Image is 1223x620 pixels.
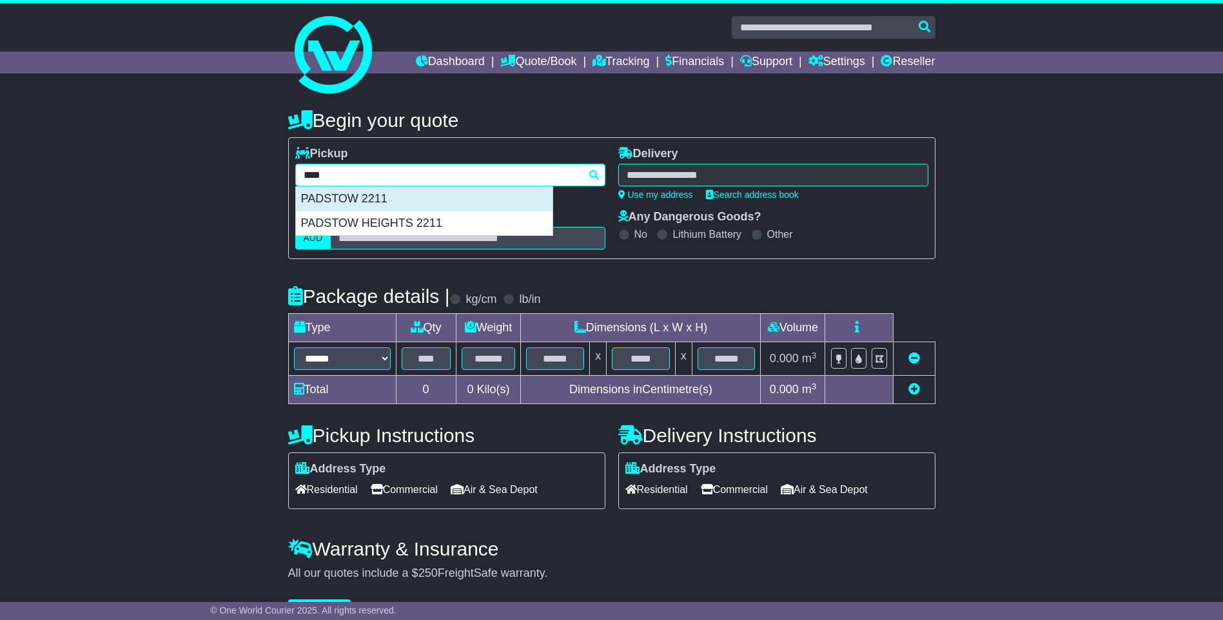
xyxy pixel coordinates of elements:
span: Commercial [371,480,438,499]
label: Delivery [618,147,678,161]
h4: Delivery Instructions [618,425,935,446]
a: Quote/Book [500,52,576,73]
a: Settings [808,52,865,73]
label: lb/in [519,293,540,307]
span: Air & Sea Depot [451,480,538,499]
span: © One World Courier 2025. All rights reserved. [210,605,396,615]
span: Commercial [701,480,768,499]
label: Pickup [295,147,348,161]
span: Residential [625,480,688,499]
span: 250 [418,567,438,579]
a: Dashboard [416,52,485,73]
a: Financials [665,52,724,73]
div: PADSTOW HEIGHTS 2211 [296,211,553,236]
a: Remove this item [908,352,920,365]
span: 0.000 [770,383,799,396]
td: Volume [761,314,825,342]
h4: Warranty & Insurance [288,538,935,559]
sup: 3 [812,382,817,391]
a: Use my address [618,189,693,200]
label: kg/cm [465,293,496,307]
td: x [675,342,692,376]
span: m [802,352,817,365]
span: 0.000 [770,352,799,365]
td: Qty [396,314,456,342]
label: Address Type [295,462,386,476]
a: Reseller [881,52,935,73]
h4: Begin your quote [288,110,935,131]
td: x [590,342,607,376]
span: Residential [295,480,358,499]
label: Address Type [625,462,716,476]
a: Search address book [706,189,799,200]
div: PADSTOW 2211 [296,187,553,211]
a: Support [740,52,792,73]
a: Add new item [908,383,920,396]
div: All our quotes include a $ FreightSafe warranty. [288,567,935,581]
label: Lithium Battery [672,228,741,240]
a: Tracking [592,52,649,73]
h4: Pickup Instructions [288,425,605,446]
label: AUD [295,227,331,249]
h4: Package details | [288,286,450,307]
span: 0 [467,383,473,396]
sup: 3 [812,351,817,360]
typeahead: Please provide city [295,164,605,186]
td: Dimensions in Centimetre(s) [521,376,761,404]
label: No [634,228,647,240]
label: Other [767,228,793,240]
td: Dimensions (L x W x H) [521,314,761,342]
td: Weight [456,314,521,342]
td: Total [288,376,396,404]
td: Type [288,314,396,342]
span: Air & Sea Depot [781,480,868,499]
span: m [802,383,817,396]
td: 0 [396,376,456,404]
td: Kilo(s) [456,376,521,404]
label: Any Dangerous Goods? [618,210,761,224]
